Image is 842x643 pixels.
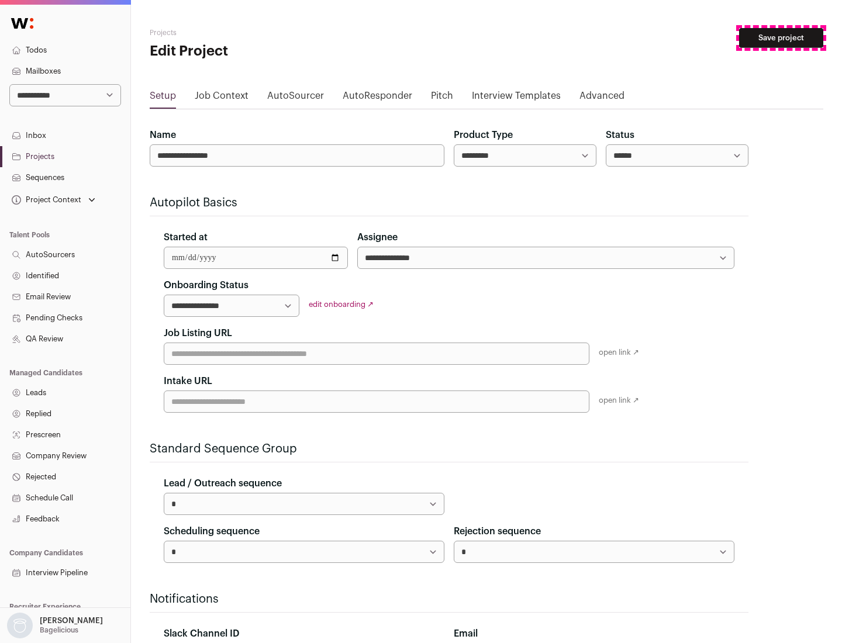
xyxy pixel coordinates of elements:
[431,89,453,108] a: Pitch
[164,524,260,538] label: Scheduling sequence
[454,524,541,538] label: Rejection sequence
[472,89,561,108] a: Interview Templates
[9,192,98,208] button: Open dropdown
[150,42,374,61] h1: Edit Project
[150,28,374,37] h2: Projects
[40,616,103,625] p: [PERSON_NAME]
[150,89,176,108] a: Setup
[5,613,105,638] button: Open dropdown
[454,128,513,142] label: Product Type
[164,230,208,244] label: Started at
[150,441,748,457] h2: Standard Sequence Group
[9,195,81,205] div: Project Context
[164,627,239,641] label: Slack Channel ID
[164,278,249,292] label: Onboarding Status
[357,230,398,244] label: Assignee
[739,28,823,48] button: Save project
[7,613,33,638] img: nopic.png
[150,195,748,211] h2: Autopilot Basics
[309,300,374,308] a: edit onboarding ↗
[195,89,249,108] a: Job Context
[606,128,634,142] label: Status
[150,591,748,607] h2: Notifications
[454,627,734,641] div: Email
[164,374,212,388] label: Intake URL
[579,89,624,108] a: Advanced
[150,128,176,142] label: Name
[5,12,40,35] img: Wellfound
[40,625,78,635] p: Bagelicious
[164,476,282,490] label: Lead / Outreach sequence
[164,326,232,340] label: Job Listing URL
[267,89,324,108] a: AutoSourcer
[343,89,412,108] a: AutoResponder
